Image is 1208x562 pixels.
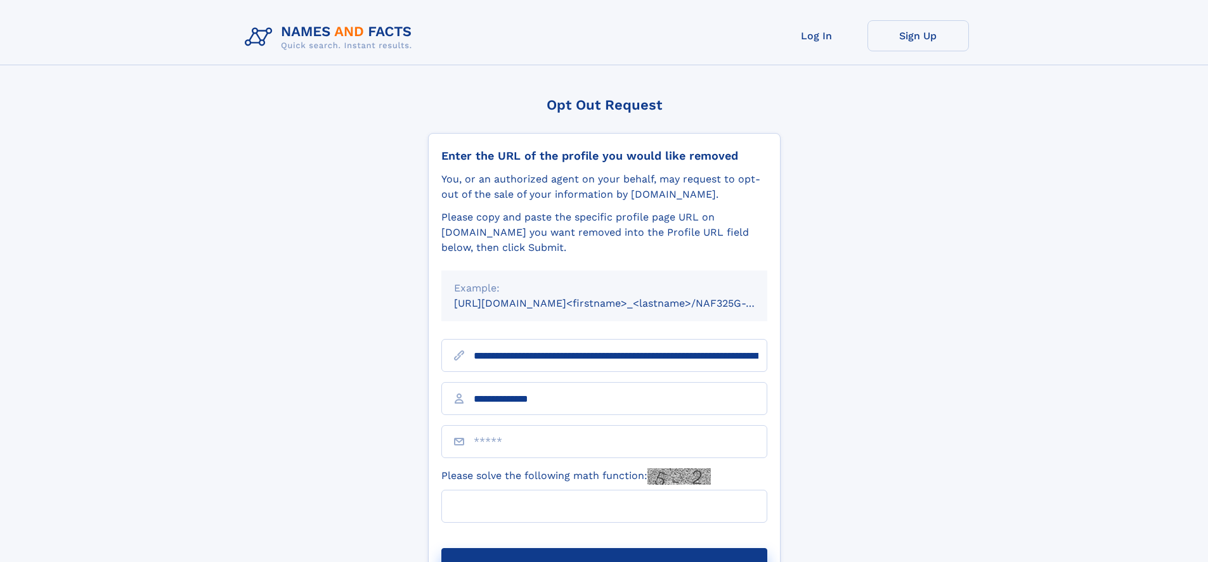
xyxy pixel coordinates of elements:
div: Example: [454,281,755,296]
div: Enter the URL of the profile you would like removed [441,149,767,163]
a: Sign Up [867,20,969,51]
a: Log In [766,20,867,51]
small: [URL][DOMAIN_NAME]<firstname>_<lastname>/NAF325G-xxxxxxxx [454,297,791,309]
label: Please solve the following math function: [441,468,711,485]
img: Logo Names and Facts [240,20,422,54]
div: You, or an authorized agent on your behalf, may request to opt-out of the sale of your informatio... [441,172,767,202]
div: Please copy and paste the specific profile page URL on [DOMAIN_NAME] you want removed into the Pr... [441,210,767,255]
div: Opt Out Request [428,97,781,113]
